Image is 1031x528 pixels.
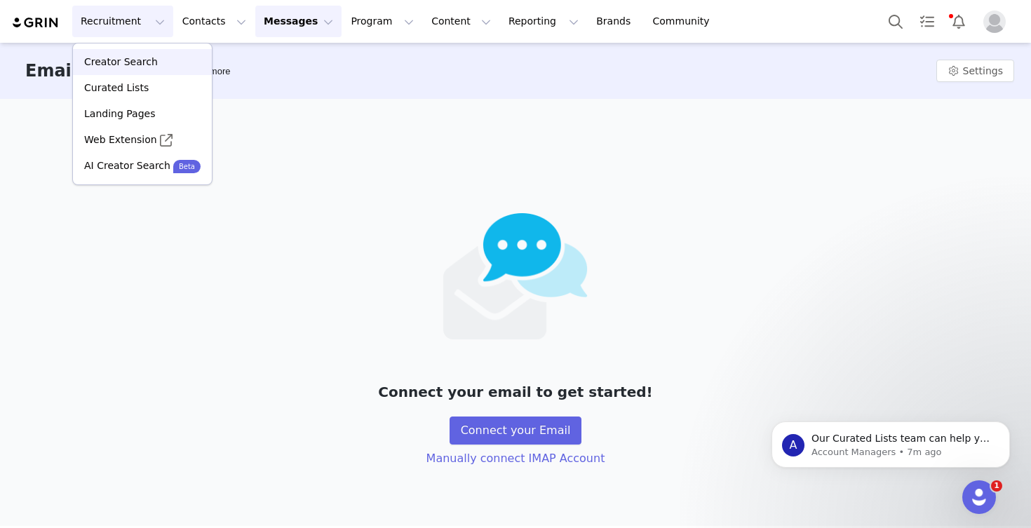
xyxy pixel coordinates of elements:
p: AI Creator Search [84,158,170,173]
span: 1 [991,480,1002,492]
button: Recruitment [72,6,173,37]
iframe: Intercom notifications message [750,392,1031,490]
button: Settings [936,60,1014,82]
button: Profile [975,11,1020,33]
img: grin logo [11,16,60,29]
a: Brands [588,6,643,37]
button: Contacts [174,6,255,37]
button: Program [342,6,422,37]
button: Messages [255,6,342,37]
h3: Email Dashboard [25,58,186,83]
button: Connect your Email [450,417,582,445]
p: Creator Search [84,55,158,69]
p: Landing Pages [84,107,155,121]
button: Notifications [943,6,974,37]
button: Manually connect IMAP Account [415,445,616,473]
button: Content [423,6,499,37]
img: emails-empty2x.png [443,213,588,339]
p: Curated Lists [84,81,149,95]
img: placeholder-profile.jpg [983,11,1006,33]
button: Search [880,6,911,37]
p: Connect your email to get started! [378,384,652,400]
a: Community [645,6,725,37]
p: Web Extension [84,133,157,147]
a: Tasks [912,6,943,37]
iframe: Intercom live chat [962,480,996,514]
p: Beta [179,161,195,172]
button: Reporting [500,6,587,37]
